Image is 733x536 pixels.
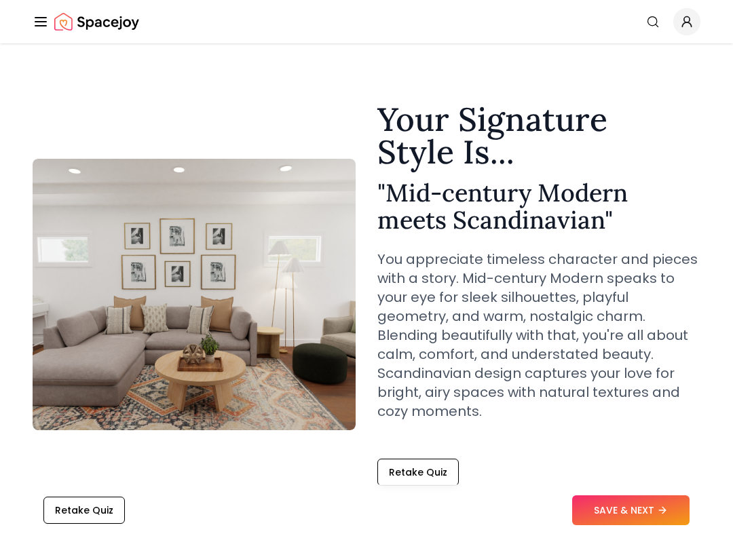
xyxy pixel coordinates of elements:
[33,159,356,430] img: Mid-century Modern meets Scandinavian Style Example
[572,495,690,525] button: SAVE & NEXT
[377,179,700,233] h2: " Mid-century Modern meets Scandinavian "
[377,459,459,486] button: Retake Quiz
[377,103,700,168] h1: Your Signature Style Is...
[54,8,139,35] a: Spacejoy
[377,250,700,421] p: You appreciate timeless character and pieces with a story. Mid-century Modern speaks to your eye ...
[43,497,125,524] button: Retake Quiz
[54,8,139,35] img: Spacejoy Logo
